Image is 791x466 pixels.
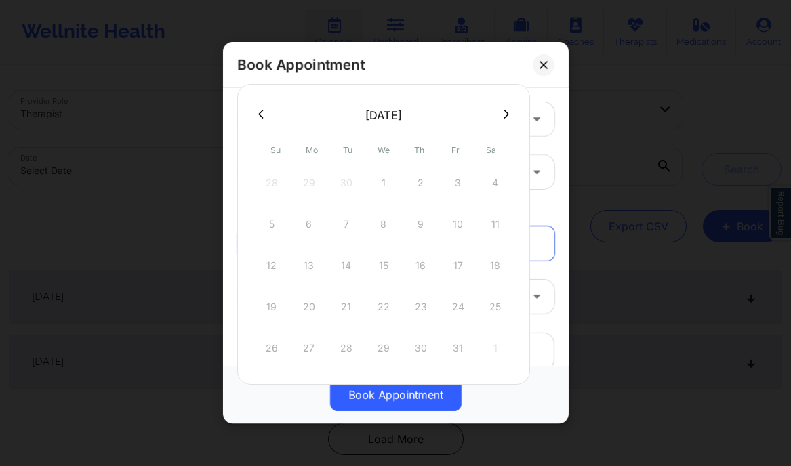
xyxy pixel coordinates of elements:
[343,145,352,155] abbr: Tuesday
[306,145,318,155] abbr: Monday
[405,226,554,261] a: Not Registered Client
[451,145,460,155] abbr: Friday
[237,333,554,370] input: Patient's Email
[270,145,281,155] abbr: Sunday
[486,145,496,155] abbr: Saturday
[414,145,424,155] abbr: Thursday
[237,56,365,74] h2: Book Appointment
[228,203,564,217] div: Client information:
[378,145,390,155] abbr: Wednesday
[330,379,462,412] button: Book Appointment
[365,108,402,122] div: [DATE]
